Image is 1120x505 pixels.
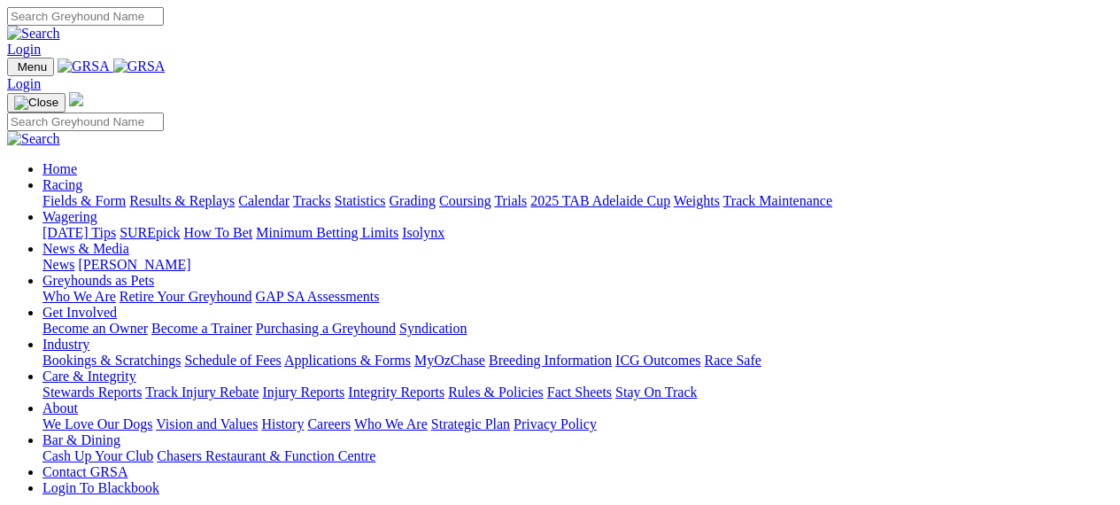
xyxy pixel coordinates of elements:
[129,193,235,208] a: Results & Replays
[42,369,136,384] a: Care & Integrity
[42,385,142,400] a: Stewards Reports
[256,321,396,336] a: Purchasing a Greyhound
[7,76,41,91] a: Login
[18,60,47,74] span: Menu
[14,96,58,110] img: Close
[402,225,444,240] a: Isolynx
[7,26,60,42] img: Search
[42,177,82,192] a: Racing
[42,257,1113,273] div: News & Media
[156,416,258,431] a: Vision and Values
[58,58,110,74] img: GRSA
[42,385,1113,400] div: Care & Integrity
[489,353,612,368] a: Breeding Information
[42,480,159,495] a: Login To Blackbook
[354,416,428,431] a: Who We Are
[42,448,1113,464] div: Bar & Dining
[113,58,166,74] img: GRSA
[184,353,281,368] a: Schedule of Fees
[69,92,83,106] img: logo-grsa-white.png
[615,385,697,400] a: Stay On Track
[42,273,154,288] a: Greyhounds as Pets
[448,385,544,400] a: Rules & Policies
[42,225,116,240] a: [DATE] Tips
[547,385,612,400] a: Fact Sheets
[293,193,331,208] a: Tracks
[615,353,700,368] a: ICG Outcomes
[674,193,720,208] a: Weights
[42,448,153,463] a: Cash Up Your Club
[704,353,761,368] a: Race Safe
[42,416,1113,432] div: About
[414,353,485,368] a: MyOzChase
[261,416,304,431] a: History
[42,225,1113,241] div: Wagering
[390,193,436,208] a: Grading
[7,93,66,113] button: Toggle navigation
[42,241,129,256] a: News & Media
[514,416,597,431] a: Privacy Policy
[42,257,74,272] a: News
[78,257,190,272] a: [PERSON_NAME]
[120,289,252,304] a: Retire Your Greyhound
[42,161,77,176] a: Home
[42,193,126,208] a: Fields & Form
[42,289,1113,305] div: Greyhounds as Pets
[42,209,97,224] a: Wagering
[7,42,41,57] a: Login
[439,193,491,208] a: Coursing
[7,7,164,26] input: Search
[42,289,116,304] a: Who We Are
[42,432,120,447] a: Bar & Dining
[262,385,344,400] a: Injury Reports
[723,193,832,208] a: Track Maintenance
[151,321,252,336] a: Become a Trainer
[348,385,444,400] a: Integrity Reports
[42,321,148,336] a: Become an Owner
[42,353,1113,369] div: Industry
[335,193,386,208] a: Statistics
[42,305,117,320] a: Get Involved
[7,113,164,131] input: Search
[42,321,1113,337] div: Get Involved
[42,193,1113,209] div: Racing
[42,400,78,416] a: About
[284,353,411,368] a: Applications & Forms
[42,464,127,479] a: Contact GRSA
[7,131,60,147] img: Search
[399,321,467,336] a: Syndication
[42,353,181,368] a: Bookings & Scratchings
[256,289,380,304] a: GAP SA Assessments
[120,225,180,240] a: SUREpick
[157,448,375,463] a: Chasers Restaurant & Function Centre
[494,193,527,208] a: Trials
[256,225,398,240] a: Minimum Betting Limits
[307,416,351,431] a: Careers
[431,416,510,431] a: Strategic Plan
[530,193,670,208] a: 2025 TAB Adelaide Cup
[42,337,89,352] a: Industry
[184,225,253,240] a: How To Bet
[7,58,54,76] button: Toggle navigation
[238,193,290,208] a: Calendar
[42,416,152,431] a: We Love Our Dogs
[145,385,259,400] a: Track Injury Rebate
